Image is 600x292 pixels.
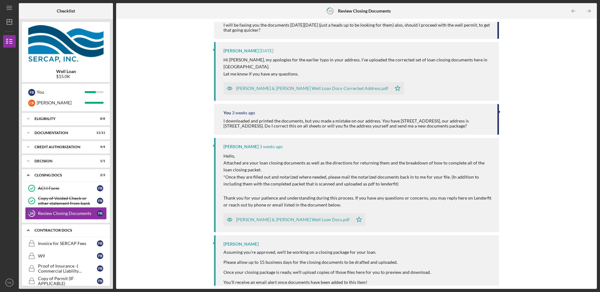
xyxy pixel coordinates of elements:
[97,185,103,191] div: F B
[25,195,107,207] a: Copy of Voided Check or other statement from bankFB
[38,253,97,258] div: W9
[35,173,89,177] div: CLOSING DOCS
[223,110,231,115] div: You
[232,110,255,115] time: 2025-08-10 01:12
[97,210,103,216] div: F B
[260,48,273,53] time: 2025-08-12 15:46
[38,263,97,274] div: Proof of Insurance -( Commercial Liability Insurance)
[223,23,491,33] div: I will be faxing you the documents [DATE][DATE] (just a heads up to be looking for them) also, sh...
[94,145,105,149] div: 4 / 4
[223,280,431,285] div: You'll receive an email alert once documents have been added to this item!
[35,159,89,163] div: Decision
[8,281,11,284] text: FB
[223,195,492,209] p: Thank you for your patience and understanding during this process. If you have any questions or c...
[97,265,103,272] div: F B
[56,69,76,74] b: Well Loan
[37,87,85,97] div: You
[28,100,35,107] div: C B
[38,241,97,246] div: Invoice for SERCAP Fees
[30,211,34,216] tspan: 24
[223,48,259,53] div: [PERSON_NAME]
[260,144,283,149] time: 2025-08-06 20:28
[38,276,97,286] div: Copy of Permit (IF APPLICABLE)
[236,86,388,91] div: [PERSON_NAME] & [PERSON_NAME] Well Loan Docs-Corrected Address.pdf
[94,117,105,121] div: 8 / 8
[223,144,259,149] div: [PERSON_NAME]
[223,174,492,188] p: *Once they are filled out and notarized where needed, please mail the notarized documents back in...
[223,213,365,226] button: [PERSON_NAME] & [PERSON_NAME] Well Loan Docs.pdf
[25,262,107,275] a: Proof of Insurance -( Commercial Liability Insurance)FB
[37,97,85,108] div: [PERSON_NAME]
[25,275,107,287] a: Copy of Permit (IF APPLICABLE)FB
[35,117,89,121] div: Eligibility
[94,131,105,135] div: 11 / 11
[94,173,105,177] div: 2 / 3
[236,217,350,222] div: [PERSON_NAME] & [PERSON_NAME] Well Loan Docs.pdf
[25,237,107,250] a: Invoice for SERCAP FeesFB
[56,74,76,79] div: $15.0K
[25,207,107,220] a: 24Review Closing DocumentsFB
[223,242,259,247] div: [PERSON_NAME]
[97,198,103,204] div: F B
[3,276,16,289] button: FB
[38,211,97,216] div: Review Closing Documents
[35,131,89,135] div: Documentation
[223,82,404,95] button: [PERSON_NAME] & [PERSON_NAME] Well Loan Docs-Corrected Address.pdf
[35,228,102,232] div: Contractor Docs
[22,25,110,63] img: Product logo
[25,182,107,195] a: ACH FormFB
[97,253,103,259] div: F B
[94,159,105,163] div: 1 / 1
[57,8,75,13] b: Checklist
[223,270,431,275] div: Once your closing package is ready, we'll upload copies of those files here for you to preview an...
[328,9,332,13] tspan: 24
[223,153,492,159] p: Hello,
[35,145,89,149] div: CREDIT AUTHORIZATION
[28,89,35,96] div: F B
[97,240,103,247] div: F B
[25,250,107,262] a: W9FB
[38,196,97,206] div: Copy of Voided Check or other statement from bank
[38,186,97,191] div: ACH Form
[223,159,492,174] p: Attached are your loan closing documents as well as the directions for returning them and the bre...
[223,70,492,77] p: Let me know if you have any questions.
[223,118,491,128] div: I downloaded and printed the documents, but you made a mistake on our address. You have [STREET_A...
[338,8,391,13] b: Review Closing Documents
[97,278,103,284] div: F B
[223,260,431,265] div: Please allow up to 15 business days for the closing documents to be drafted and uploaded.
[223,56,492,70] p: Hi [PERSON_NAME], my apologies for the earlier typo in your address. I've uploaded the corrected ...
[223,250,431,255] div: Assuming you're approved, we'll be working on a closing package for your loan.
